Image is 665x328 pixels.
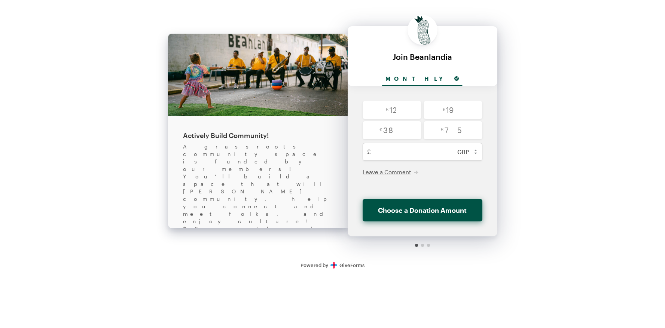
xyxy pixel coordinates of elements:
div: A grassroots community space is funded by our members! You'll build a space that will [PERSON_NAM... [183,143,333,278]
a: Secure DonationsPowered byGiveForms [301,262,364,268]
button: Leave a Comment [363,168,418,176]
button: Choose a Donation Amount [363,199,482,221]
span: Leave a Comment [363,169,411,175]
div: Join Beanlandia [355,52,490,61]
img: 241008KRBblockparty_450.jpg [168,34,348,116]
div: Actively Build Community! [183,131,333,140]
